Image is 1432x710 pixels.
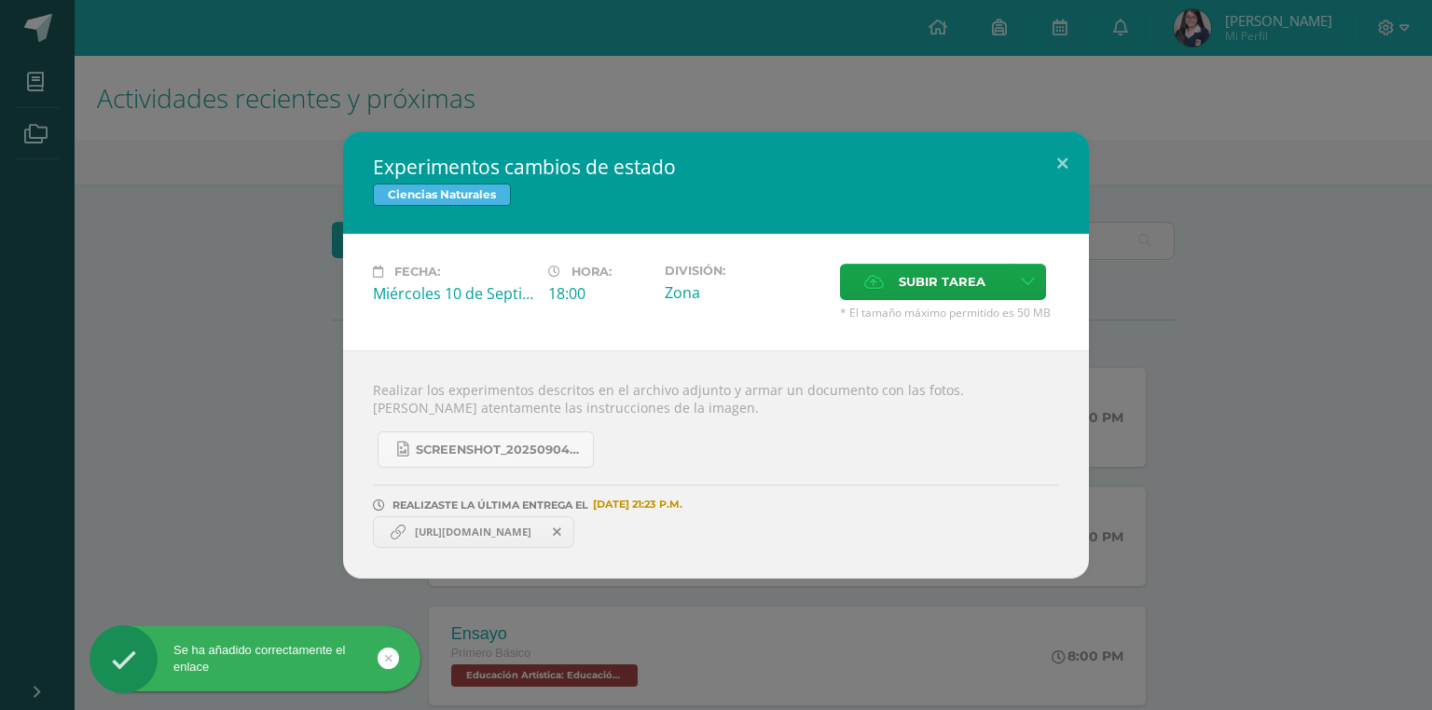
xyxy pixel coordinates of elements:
[406,525,541,539] span: [URL][DOMAIN_NAME]
[416,443,584,457] span: Screenshot_20250904_132635_OneDrive.jpg
[899,265,985,299] span: Subir tarea
[373,184,511,206] span: Ciencias Naturales
[571,265,612,279] span: Hora:
[840,305,1059,321] span: * El tamaño máximo permitido es 50 MB
[665,264,825,278] label: División:
[394,265,440,279] span: Fecha:
[378,431,594,468] a: Screenshot_20250904_132635_OneDrive.jpg
[373,283,533,304] div: Miércoles 10 de Septiembre
[392,498,588,512] span: REALIZASTE LA ÚLTIMA ENTREGA EL
[548,283,650,304] div: 18:00
[373,154,1059,180] h2: Experimentos cambios de estado
[588,504,682,505] span: [DATE] 21:23 P.M.
[1036,131,1089,195] button: Close (Esc)
[665,282,825,303] div: Zona
[343,350,1089,579] div: Realizar los experimentos descritos en el archivo adjunto y armar un documento con las fotos. [PE...
[542,522,573,542] span: Remover entrega
[373,516,574,548] a: https://www.canva.com/design/DAGynNpswiE/JW3lYyzf5OT1TzmZSAMw3w/edit?utm_content=DAGynNpswiE&utm_...
[89,642,420,676] div: Se ha añadido correctamente el enlace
